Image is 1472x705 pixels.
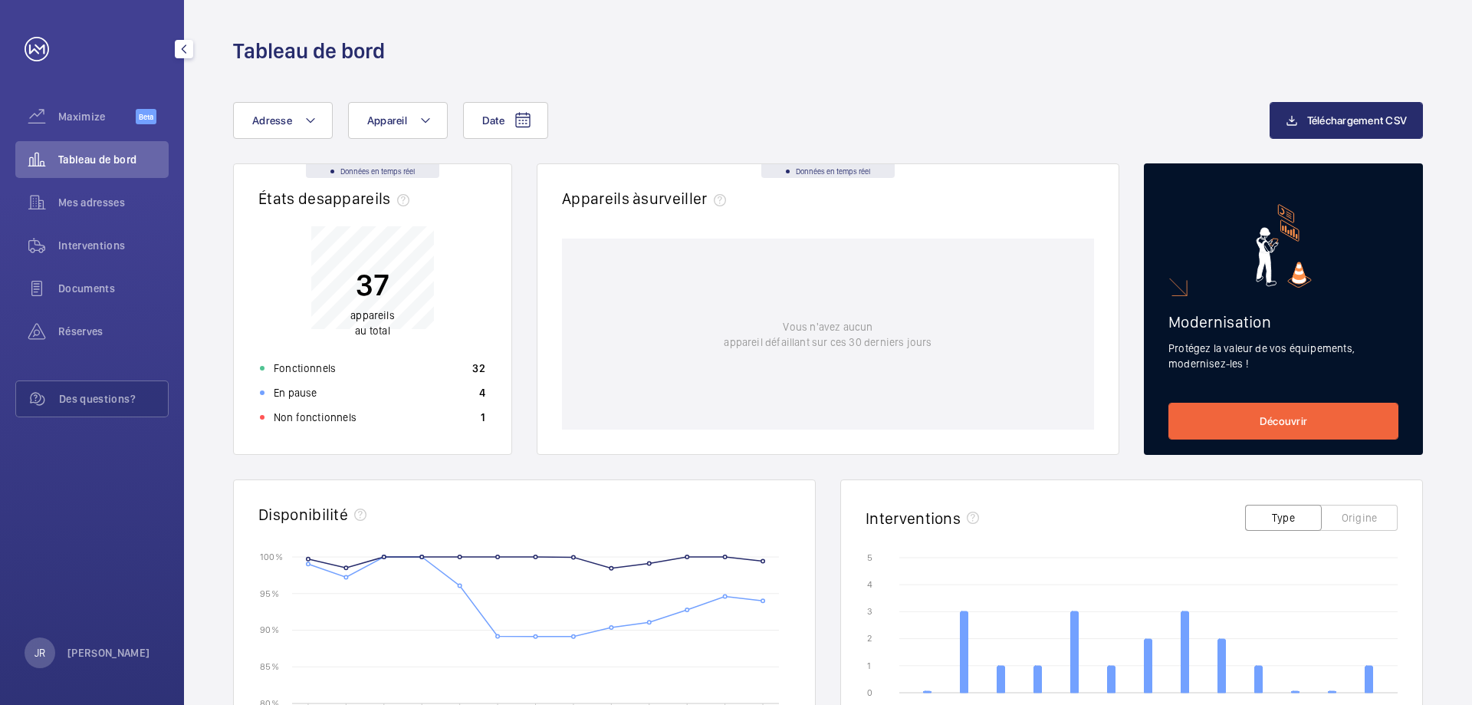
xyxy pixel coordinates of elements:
span: Réserves [58,324,169,339]
span: Date [482,114,504,127]
text: 0 [867,687,872,698]
h2: États des [258,189,416,208]
span: Tableau de bord [58,152,169,167]
text: 3 [867,606,872,617]
span: Adresse [252,114,292,127]
button: Type [1245,505,1322,531]
span: Mes adresses [58,195,169,210]
button: Origine [1321,505,1398,531]
span: appareils [350,309,395,321]
h2: Interventions [866,509,961,528]
h2: Appareils à [562,189,732,208]
h2: Disponibilité [258,505,348,524]
span: Beta [136,109,156,124]
p: Non fonctionnels [274,410,356,425]
p: Fonctionnels [274,361,336,376]
p: 32 [472,361,485,376]
span: Appareil [367,114,407,127]
p: JR [34,645,45,661]
text: 85 % [260,661,279,672]
h2: Modernisation [1168,312,1398,331]
text: 100 % [260,551,283,562]
a: Découvrir [1168,403,1398,440]
span: Interventions [58,238,169,253]
text: 5 [867,552,872,563]
span: appareils [324,189,416,208]
button: Date [463,102,548,139]
button: Appareil [348,102,448,139]
text: 95 % [260,588,279,598]
p: 1 [481,410,485,425]
span: surveiller [641,189,731,208]
div: Données en temps réel [306,164,439,178]
text: 90 % [260,624,279,635]
p: [PERSON_NAME] [67,645,150,661]
p: au total [350,308,395,338]
div: Données en temps réel [761,164,895,178]
span: Téléchargement CSV [1307,114,1408,127]
span: Documents [58,281,169,296]
p: 37 [350,265,395,304]
button: Téléchargement CSV [1270,102,1424,139]
p: En pause [274,385,317,400]
span: Des questions? [59,391,168,407]
span: Maximize [58,109,136,124]
button: Adresse [233,102,333,139]
p: 4 [479,385,485,400]
p: Vous n'avez aucun appareil défaillant sur ces 30 derniers jours [724,319,932,350]
text: 1 [867,661,871,671]
img: marketing-card.svg [1256,204,1312,288]
h1: Tableau de bord [233,37,385,65]
p: Protégez la valeur de vos équipements, modernisez-les ! [1168,341,1398,371]
text: 4 [867,579,872,590]
text: 2 [867,633,872,644]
